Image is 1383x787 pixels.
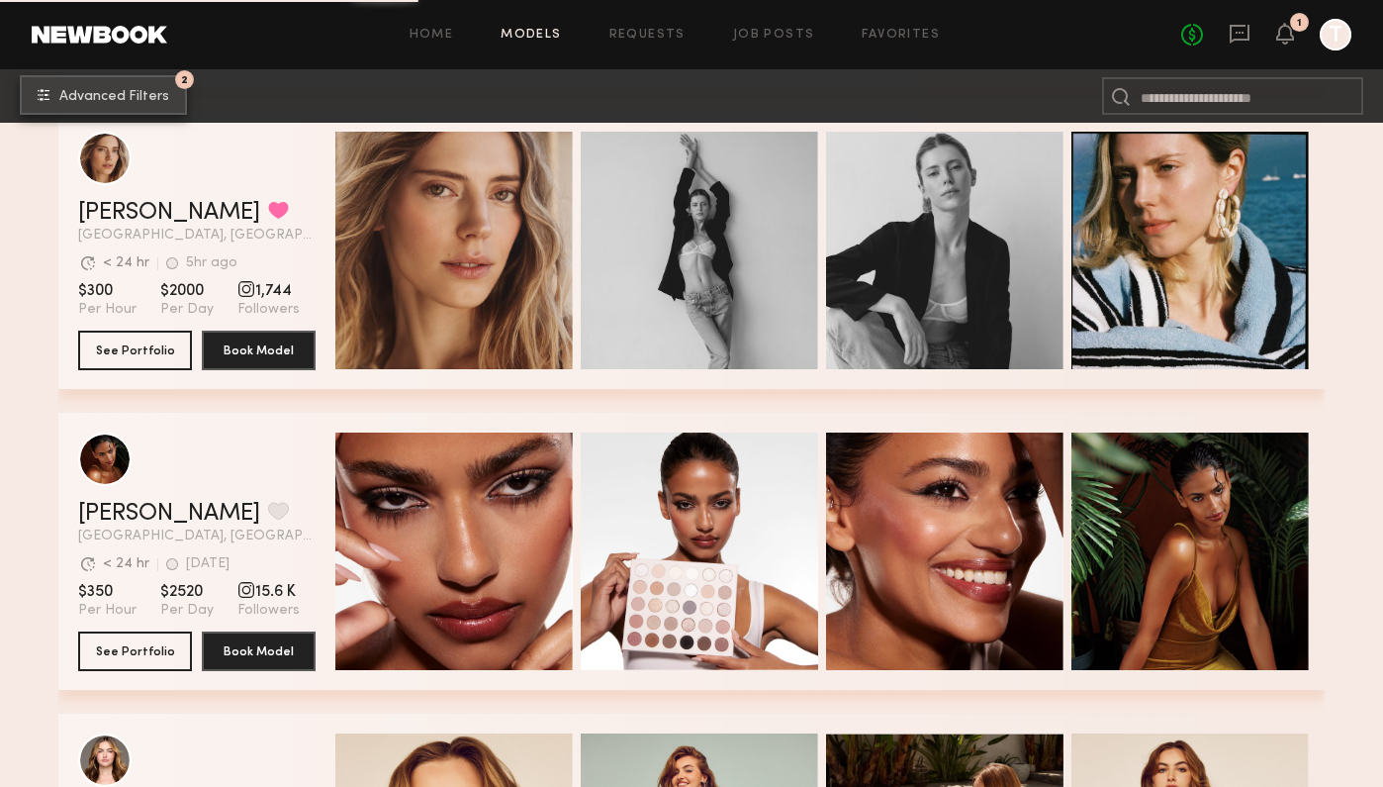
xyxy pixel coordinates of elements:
span: 15.6 K [237,582,300,602]
div: < 24 hr [103,256,149,270]
span: 2 [181,75,188,84]
span: Per Hour [78,602,137,620]
span: Advanced Filters [59,90,169,104]
div: < 24 hr [103,557,149,571]
span: [GEOGRAPHIC_DATA], [GEOGRAPHIC_DATA] [78,530,316,543]
a: [PERSON_NAME] [78,201,260,225]
span: $2000 [160,281,214,301]
span: Followers [237,602,300,620]
span: $2520 [160,582,214,602]
button: Book Model [202,632,316,671]
a: Job Posts [733,29,815,42]
span: [GEOGRAPHIC_DATA], [GEOGRAPHIC_DATA] [78,229,316,243]
a: T [1320,19,1351,50]
span: Per Day [160,301,214,319]
a: Home [410,29,454,42]
button: 2Advanced Filters [20,75,187,115]
span: Per Day [160,602,214,620]
a: Models [501,29,561,42]
button: Book Model [202,331,316,370]
span: $300 [78,281,137,301]
button: See Portfolio [78,632,192,671]
span: Per Hour [78,301,137,319]
button: See Portfolio [78,331,192,370]
span: Followers [237,301,300,319]
div: 5hr ago [186,256,237,270]
a: Requests [609,29,686,42]
div: 1 [1297,18,1302,29]
span: 1,744 [237,281,300,301]
a: Favorites [862,29,940,42]
span: $350 [78,582,137,602]
a: [PERSON_NAME] [78,502,260,526]
div: [DATE] [186,557,230,571]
